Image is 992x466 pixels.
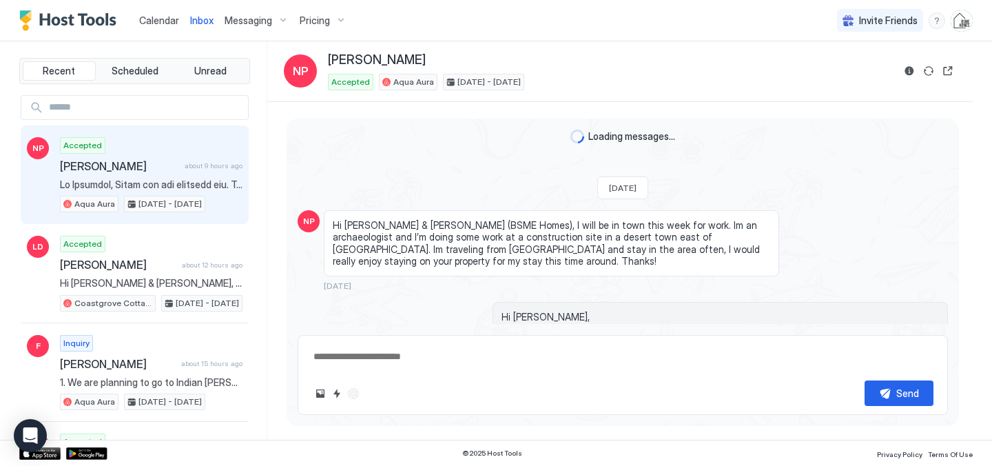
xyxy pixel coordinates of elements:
span: Accepted [63,139,102,152]
span: NP [293,63,309,79]
span: [DATE] - [DATE] [138,198,202,210]
a: Privacy Policy [877,446,922,460]
span: LD [32,241,43,253]
span: Accepted [63,436,102,448]
span: [DATE] - [DATE] [138,396,202,408]
span: 1. We are planning to go to Indian [PERSON_NAME] Tennis Tournament. 2. Yes. 3. Yes. 4. At this ti... [60,376,242,389]
span: [DATE] [609,183,637,193]
span: [PERSON_NAME] [328,52,426,68]
button: Quick reply [329,385,345,402]
span: Coastgrove Cottage [74,297,152,310]
button: Reservation information [901,63,918,79]
button: Open reservation [940,63,956,79]
a: Inbox [190,13,214,28]
button: Unread [174,61,247,81]
a: Calendar [139,13,179,28]
span: Unread [194,65,227,77]
span: Scheduled [112,65,158,77]
span: © 2025 Host Tools [462,449,522,458]
span: about 15 hours ago [181,359,242,368]
span: Privacy Policy [877,450,922,458]
a: Host Tools Logo [19,10,123,31]
div: menu [929,12,945,29]
span: Terms Of Use [928,450,973,458]
span: Accepted [63,238,102,250]
span: Hi [PERSON_NAME], Just a quick reminder that your booking request for Aqua Aura is still pending ... [502,311,939,407]
span: [DATE] [324,281,351,291]
span: F [36,340,41,352]
div: Send [896,386,919,401]
div: tab-group [19,58,250,84]
button: Upload image [312,385,329,402]
input: Input Field [43,96,248,119]
span: NP [303,215,315,227]
button: Recent [23,61,96,81]
button: Scheduled [99,61,172,81]
span: Hi [PERSON_NAME] & [PERSON_NAME], we are going to be in [GEOGRAPHIC_DATA] on and off for a bit an... [60,277,242,290]
span: Inbox [190,14,214,26]
span: Recent [43,65,75,77]
span: [DATE] - [DATE] [176,297,239,310]
a: Terms Of Use [928,446,973,460]
span: Accepted [331,76,370,88]
span: about 12 hours ago [182,261,242,270]
span: Lo Ipsumdol, Sitam con adi elitsedd eiu. Te inci utlabo et dol ma al enima minim veni qui nost ex... [60,179,242,191]
button: Sync reservation [920,63,937,79]
span: NP [32,142,44,154]
span: Inquiry [63,337,90,349]
span: about 9 hours ago [185,161,242,170]
span: Messaging [225,14,272,27]
div: Open Intercom Messenger [14,419,47,452]
span: Pricing [300,14,330,27]
span: Aqua Aura [74,198,115,210]
span: [PERSON_NAME] [60,159,179,173]
span: Aqua Aura [74,396,115,408]
span: Aqua Aura [393,76,434,88]
button: Send [865,381,933,406]
span: [DATE] - [DATE] [457,76,521,88]
span: Loading messages... [588,130,675,143]
div: User profile [951,10,973,32]
a: App Store [19,447,61,460]
span: [PERSON_NAME] [60,357,176,371]
span: [PERSON_NAME] [60,258,176,272]
span: Calendar [139,14,179,26]
span: Invite Friends [859,14,918,27]
div: loading [570,130,584,143]
span: Hi [PERSON_NAME] & [PERSON_NAME] (BSME Homes), I will be in town this week for work. Im an archae... [333,219,770,267]
a: Google Play Store [66,447,107,460]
